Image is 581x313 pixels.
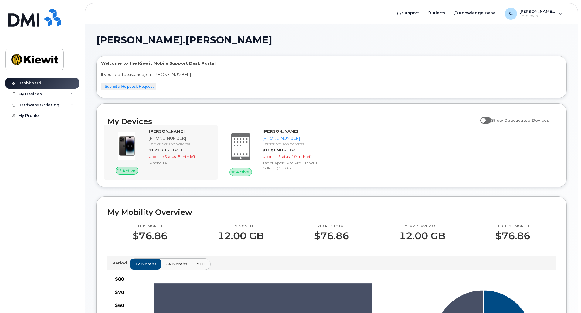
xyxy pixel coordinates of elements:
[495,230,530,241] p: $76.86
[495,224,530,229] p: Highest month
[149,135,212,141] div: [PHONE_NUMBER]
[399,224,445,229] p: Yearly average
[167,148,185,152] span: at [DATE]
[314,224,349,229] p: Yearly total
[149,129,185,134] strong: [PERSON_NAME]
[166,261,187,267] span: 24 months
[149,141,212,146] div: Carrier: Verizon Wireless
[263,160,325,171] div: Tablet Apple iPad Pro 11" WiFi + Cellular (3rd Gen)
[133,230,168,241] p: $76.86
[115,290,124,295] tspan: $70
[101,60,562,66] p: Welcome to the Kiewit Mobile Support Desk Portal
[149,154,177,159] span: Upgrade Status:
[122,168,135,174] span: Active
[112,131,141,161] img: image20231002-3703462-njx0qo.jpeg
[263,129,298,134] strong: [PERSON_NAME]
[107,208,556,217] h2: My Mobility Overview
[263,135,325,141] div: [PHONE_NUMBER]
[107,128,214,175] a: Active[PERSON_NAME][PHONE_NUMBER]Carrier: Verizon Wireless11.21 GBat [DATE]Upgrade Status:8 mth l...
[263,141,325,146] div: Carrier: Verizon Wireless
[149,160,212,165] div: iPhone 14
[491,118,549,123] span: Show Deactivated Devices
[555,287,576,308] iframe: Messenger Launcher
[480,114,485,119] input: Show Deactivated Devices
[218,230,264,241] p: 12.00 GB
[263,154,290,159] span: Upgrade Status:
[101,72,562,77] p: If you need assistance, call [PHONE_NUMBER]
[197,261,206,267] span: YTD
[105,84,154,89] a: Submit a Helpdesk Request
[263,148,283,152] span: 811.01 MB
[101,83,156,90] button: Submit a Helpdesk Request
[284,148,301,152] span: at [DATE]
[112,260,130,266] p: Period
[399,230,445,241] p: 12.00 GB
[115,276,124,282] tspan: $80
[218,224,264,229] p: This month
[133,224,168,229] p: This month
[107,117,477,126] h2: My Devices
[221,128,328,176] a: Active[PERSON_NAME][PHONE_NUMBER]Carrier: Verizon Wireless811.01 MBat [DATE]Upgrade Status:10 mth...
[149,148,166,152] span: 11.21 GB
[292,154,312,159] span: 10 mth left
[115,303,124,308] tspan: $60
[314,230,349,241] p: $76.86
[96,36,272,45] span: [PERSON_NAME].[PERSON_NAME]
[178,154,195,159] span: 8 mth left
[236,169,249,175] span: Active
